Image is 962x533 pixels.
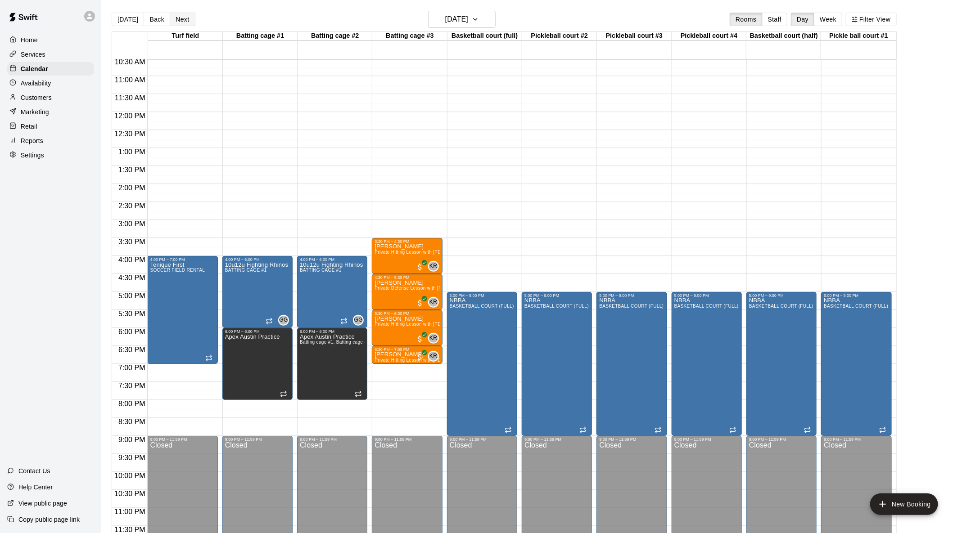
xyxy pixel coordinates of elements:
[749,304,813,309] span: BASKETBALL COURT (FULL)
[21,151,44,160] p: Settings
[18,515,80,524] p: Copy public page link
[746,32,821,40] div: Basketball court (half)
[18,499,67,508] p: View public page
[282,315,289,326] span: Gabe Gelsman
[300,268,342,273] span: BATTING CAGE #1
[116,256,148,264] span: 4:00 PM
[112,112,147,120] span: 12:00 PM
[762,13,788,26] button: Staff
[116,166,148,174] span: 1:30 PM
[372,346,442,364] div: 6:30 PM – 7:00 PM: Riley Seibel
[150,257,215,262] div: 4:00 PM – 7:00 PM
[7,48,94,61] a: Services
[355,390,362,398] span: Recurring event
[429,334,437,343] span: KR
[116,454,148,461] span: 9:30 PM
[450,293,515,298] div: 5:00 PM – 9:00 PM
[116,436,148,443] span: 9:00 PM
[429,352,437,361] span: KR
[746,292,817,436] div: 5:00 PM – 9:00 PM: NBBA
[505,426,512,434] span: Recurring event
[225,437,290,442] div: 9:00 PM – 11:59 PM
[447,292,517,436] div: 5:00 PM – 9:00 PM: NBBA
[729,426,736,434] span: Recurring event
[300,329,365,334] div: 6:00 PM – 8:00 PM
[432,351,439,362] span: Katie Rohrer
[205,354,212,362] span: Recurring event
[279,316,288,325] span: GG
[416,353,425,362] span: All customers have paid
[672,32,746,40] div: Pickleball court #4
[428,11,496,28] button: [DATE]
[599,293,664,298] div: 5:00 PM – 9:00 PM
[354,316,363,325] span: GG
[824,304,888,309] span: BASKETBALL COURT (FULL)
[375,322,472,327] span: Private Hitting Lesson with [PERSON_NAME]
[749,293,814,298] div: 5:00 PM – 9:00 PM
[7,148,94,162] div: Settings
[113,76,148,84] span: 11:00 AM
[416,335,425,344] span: All customers have paid
[340,318,348,325] span: Recurring event
[112,472,147,479] span: 10:00 PM
[116,148,148,156] span: 1:00 PM
[599,304,664,309] span: BASKETBALL COURT (FULL)
[372,32,447,40] div: Batting cage #3
[116,310,148,318] span: 5:30 PM
[297,328,367,400] div: 6:00 PM – 8:00 PM: Apex Austin Practice
[112,508,147,515] span: 11:00 PM
[7,33,94,47] div: Home
[599,437,664,442] div: 9:00 PM – 11:59 PM
[429,262,437,271] span: KR
[21,122,37,131] p: Retail
[148,32,223,40] div: Turf field
[112,490,147,497] span: 10:30 PM
[375,347,439,352] div: 6:30 PM – 7:00 PM
[297,256,367,328] div: 4:00 PM – 6:00 PM: 10u12u Fighting Rhinos Practice
[375,239,439,244] div: 3:30 PM – 4:30 PM
[524,304,589,309] span: BASKETBALL COURT (FULL)
[7,76,94,90] a: Availability
[116,202,148,210] span: 2:30 PM
[113,94,148,102] span: 11:30 AM
[116,220,148,228] span: 3:00 PM
[579,426,587,434] span: Recurring event
[375,275,439,280] div: 4:30 PM – 5:30 PM
[357,315,364,326] span: Gabe Gelsman
[432,297,439,308] span: Katie Rohrer
[150,268,205,273] span: SOCCER FIELD RENTAL
[7,120,94,133] a: Retail
[7,134,94,148] a: Reports
[150,437,215,442] div: 9:00 PM – 11:59 PM
[674,304,739,309] span: BASKETBALL COURT (FULL)
[116,382,148,390] span: 7:30 PM
[113,58,148,66] span: 10:30 AM
[524,293,589,298] div: 5:00 PM – 9:00 PM
[846,13,896,26] button: Filter View
[112,13,144,26] button: [DATE]
[116,238,148,246] span: 3:30 PM
[116,184,148,192] span: 2:00 PM
[432,261,439,272] span: Katie Rohrer
[21,64,48,73] p: Calendar
[222,256,293,328] div: 4:00 PM – 6:00 PM: 10u12u Fighting Rhinos Practice
[791,13,814,26] button: Day
[522,32,597,40] div: Pickleball court #2
[147,256,217,364] div: 4:00 PM – 7:00 PM: Tenique First
[672,292,742,436] div: 5:00 PM – 9:00 PM: NBBA
[428,297,439,308] div: Katie Rohrer
[21,93,52,102] p: Customers
[821,32,896,40] div: Pickle ball court #1
[21,136,43,145] p: Reports
[21,107,49,116] p: Marketing
[7,62,94,76] a: Calendar
[21,79,51,88] p: Availability
[21,50,45,59] p: Services
[597,32,672,40] div: Pickleball court #3
[225,329,290,334] div: 6:00 PM – 8:00 PM
[300,437,365,442] div: 9:00 PM – 11:59 PM
[7,91,94,104] a: Customers
[144,13,170,26] button: Back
